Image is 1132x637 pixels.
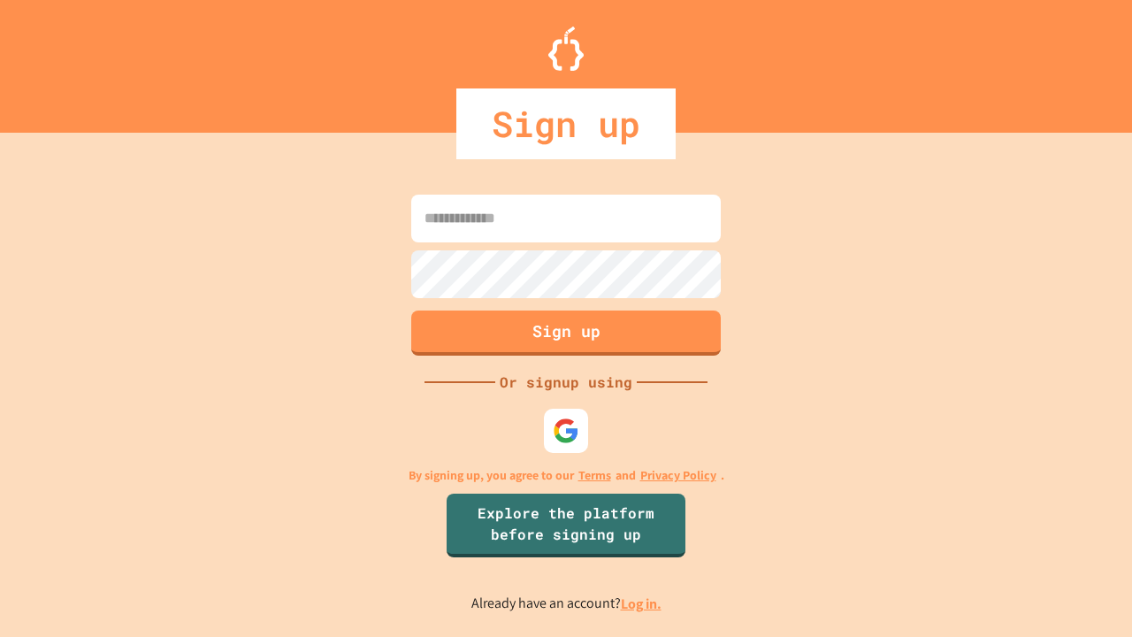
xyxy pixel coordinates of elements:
[471,593,662,615] p: Already have an account?
[411,311,721,356] button: Sign up
[578,466,611,485] a: Terms
[495,372,637,393] div: Or signup using
[621,595,662,613] a: Log in.
[548,27,584,71] img: Logo.svg
[553,418,579,444] img: google-icon.svg
[409,466,724,485] p: By signing up, you agree to our and .
[456,88,676,159] div: Sign up
[640,466,716,485] a: Privacy Policy
[447,494,685,557] a: Explore the platform before signing up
